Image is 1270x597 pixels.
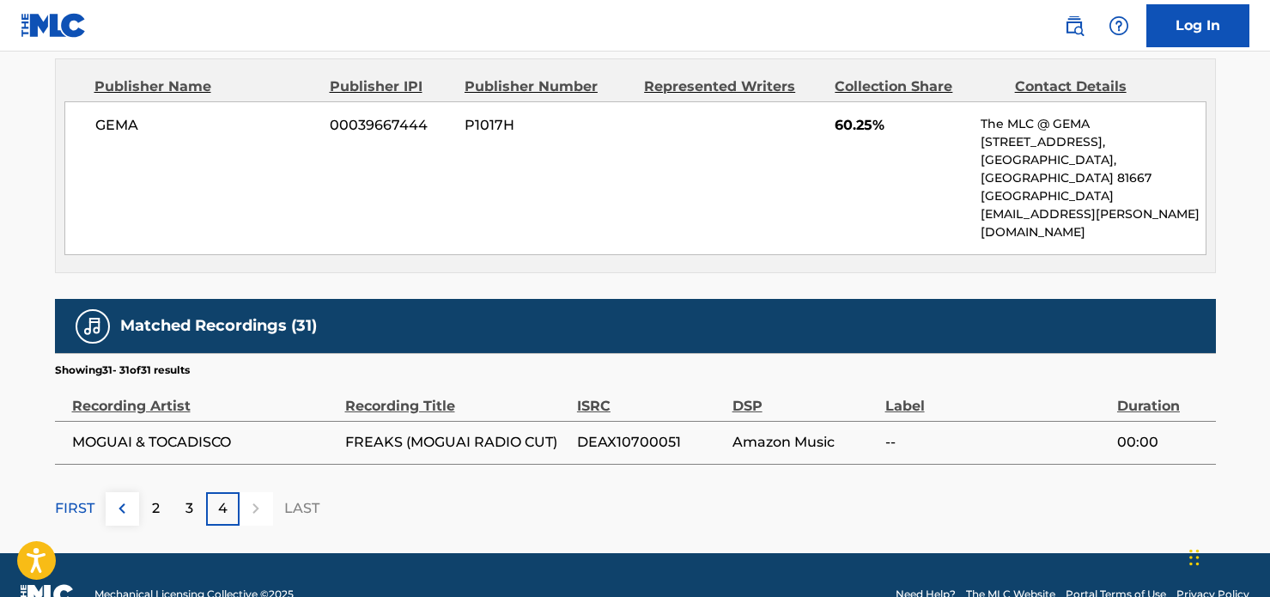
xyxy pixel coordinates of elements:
p: [STREET_ADDRESS], [981,133,1205,151]
p: The MLC @ GEMA [981,115,1205,133]
span: GEMA [95,115,318,136]
img: left [112,498,132,519]
span: 00:00 [1117,432,1207,453]
p: [GEOGRAPHIC_DATA] [981,187,1205,205]
div: ISRC [577,378,724,417]
a: Public Search [1057,9,1091,43]
div: Help [1102,9,1136,43]
div: Recording Artist [72,378,337,417]
span: 60.25% [835,115,968,136]
span: Amazon Music [732,432,877,453]
div: Recording Title [345,378,568,417]
span: -- [885,432,1109,453]
p: [EMAIL_ADDRESS][PERSON_NAME][DOMAIN_NAME] [981,205,1205,241]
iframe: Chat Widget [1184,515,1270,597]
span: DEAX10700051 [577,432,724,453]
p: Showing 31 - 31 of 31 results [55,362,190,378]
span: MOGUAI & TOCADISCO [72,432,337,453]
p: 4 [218,498,228,519]
div: Publisher Name [94,76,317,97]
p: [GEOGRAPHIC_DATA], [GEOGRAPHIC_DATA] 81667 [981,151,1205,187]
div: Represented Writers [644,76,822,97]
img: help [1109,15,1129,36]
span: P1017H [465,115,631,136]
span: FREAKS (MOGUAI RADIO CUT) [345,432,568,453]
a: Log In [1146,4,1249,47]
div: Publisher IPI [330,76,452,97]
p: 3 [185,498,193,519]
img: MLC Logo [21,13,87,38]
img: search [1064,15,1085,36]
div: Duration [1117,378,1207,417]
div: Label [885,378,1109,417]
div: DSP [732,378,877,417]
span: 00039667444 [330,115,452,136]
h5: Matched Recordings (31) [120,316,317,336]
p: FIRST [55,498,94,519]
p: LAST [284,498,319,519]
div: Drag [1189,532,1200,583]
div: Contact Details [1015,76,1182,97]
div: Publisher Number [465,76,631,97]
p: 2 [152,498,160,519]
img: Matched Recordings [82,316,103,337]
div: Collection Share [835,76,1001,97]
